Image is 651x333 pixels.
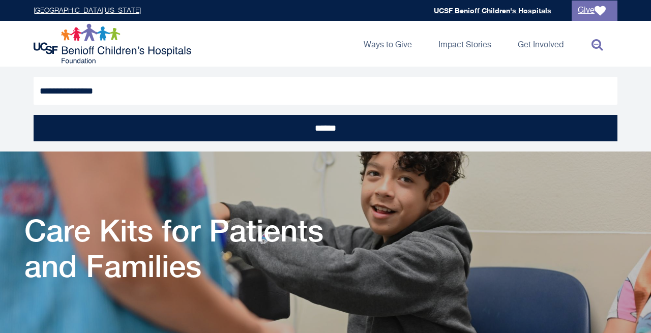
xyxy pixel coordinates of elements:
a: Ways to Give [356,21,420,67]
h1: Care Kits for Patients and Families [24,213,370,284]
a: [GEOGRAPHIC_DATA][US_STATE] [34,7,141,14]
img: Logo for UCSF Benioff Children's Hospitals Foundation [34,23,194,64]
a: Get Involved [510,21,572,67]
a: UCSF Benioff Children's Hospitals [434,6,551,15]
a: Give [572,1,617,21]
a: Impact Stories [430,21,499,67]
